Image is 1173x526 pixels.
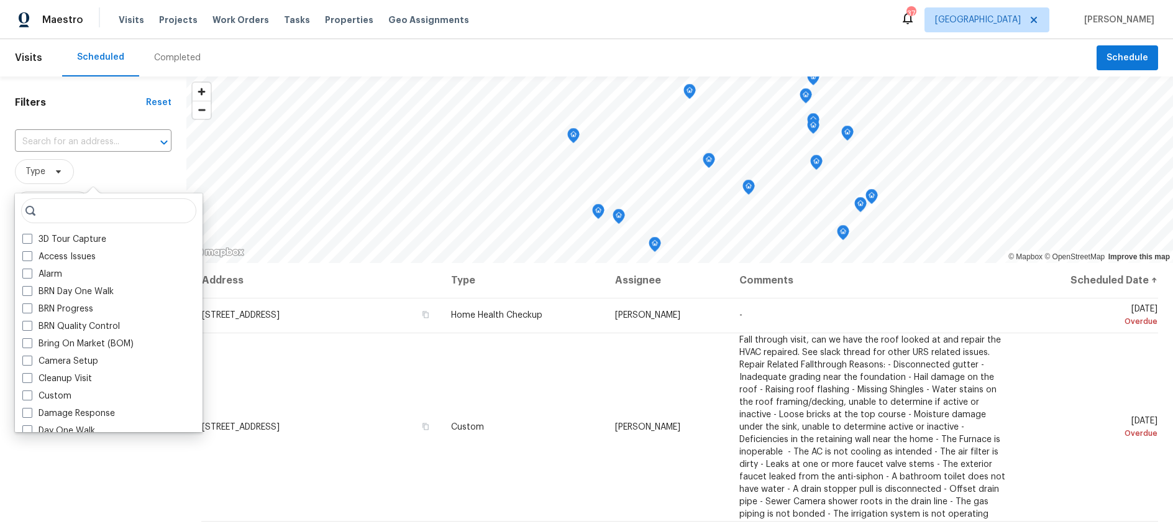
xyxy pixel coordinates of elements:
[284,16,310,24] span: Tasks
[613,209,625,228] div: Map marker
[22,268,62,280] label: Alarm
[837,225,849,244] div: Map marker
[854,197,867,216] div: Map marker
[807,113,819,132] div: Map marker
[451,311,542,320] span: Home Health Checkup
[810,155,823,174] div: Map marker
[451,423,484,431] span: Custom
[739,336,1005,519] span: Fall through visit, can we have the roof looked at and repair the HVAC repaired. See slack thread...
[807,70,819,90] div: Map marker
[388,14,469,26] span: Geo Assignments
[800,88,812,108] div: Map marker
[22,338,134,350] label: Bring On Market (BOM)
[1008,252,1043,261] a: Mapbox
[22,407,115,420] label: Damage Response
[77,51,124,63] div: Scheduled
[1026,427,1157,440] div: Overdue
[1026,315,1157,328] div: Overdue
[420,421,431,432] button: Copy Address
[193,101,211,119] button: Zoom out
[325,14,373,26] span: Properties
[567,128,580,147] div: Map marker
[22,355,98,367] label: Camera Setup
[159,14,198,26] span: Projects
[615,311,680,320] span: [PERSON_NAME]
[154,52,201,64] div: Completed
[22,425,95,437] label: Day One Walk
[906,7,915,20] div: 37
[15,132,137,152] input: Search for an address...
[1044,252,1105,261] a: OpenStreetMap
[729,263,1016,298] th: Comments
[186,76,1173,263] canvas: Map
[22,303,93,315] label: BRN Progress
[146,96,171,109] div: Reset
[1097,45,1158,71] button: Schedule
[25,165,45,178] span: Type
[703,153,715,172] div: Map marker
[739,311,742,320] span: -
[193,83,211,101] button: Zoom in
[649,237,661,256] div: Map marker
[683,84,696,103] div: Map marker
[1107,50,1148,66] span: Schedule
[212,14,269,26] span: Work Orders
[807,119,819,138] div: Map marker
[15,44,42,72] span: Visits
[155,134,173,151] button: Open
[1016,263,1158,298] th: Scheduled Date ↑
[605,263,729,298] th: Assignee
[1079,14,1154,26] span: [PERSON_NAME]
[420,309,431,320] button: Copy Address
[201,263,441,298] th: Address
[15,96,146,109] h1: Filters
[22,390,71,402] label: Custom
[202,423,280,431] span: [STREET_ADDRESS]
[22,233,106,246] label: 3D Tour Capture
[119,14,144,26] span: Visits
[22,320,120,333] label: BRN Quality Control
[42,14,83,26] span: Maestro
[935,14,1021,26] span: [GEOGRAPHIC_DATA]
[22,372,92,385] label: Cleanup Visit
[615,423,680,431] span: [PERSON_NAME]
[1026,417,1157,440] span: [DATE]
[441,263,606,298] th: Type
[865,189,878,208] div: Map marker
[22,285,114,298] label: BRN Day One Walk
[1108,252,1170,261] a: Improve this map
[1026,305,1157,328] span: [DATE]
[202,311,280,320] span: [STREET_ADDRESS]
[22,251,96,263] label: Access Issues
[190,245,245,259] a: Mapbox homepage
[841,126,854,145] div: Map marker
[592,204,605,223] div: Map marker
[742,180,755,199] div: Map marker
